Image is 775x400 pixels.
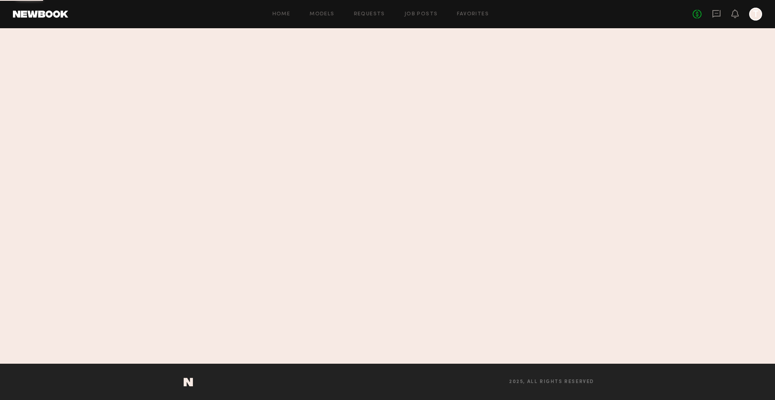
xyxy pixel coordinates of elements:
[404,12,438,17] a: Job Posts
[457,12,489,17] a: Favorites
[354,12,385,17] a: Requests
[310,12,334,17] a: Models
[272,12,291,17] a: Home
[749,8,762,21] a: T
[509,379,594,385] span: 2025, all rights reserved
